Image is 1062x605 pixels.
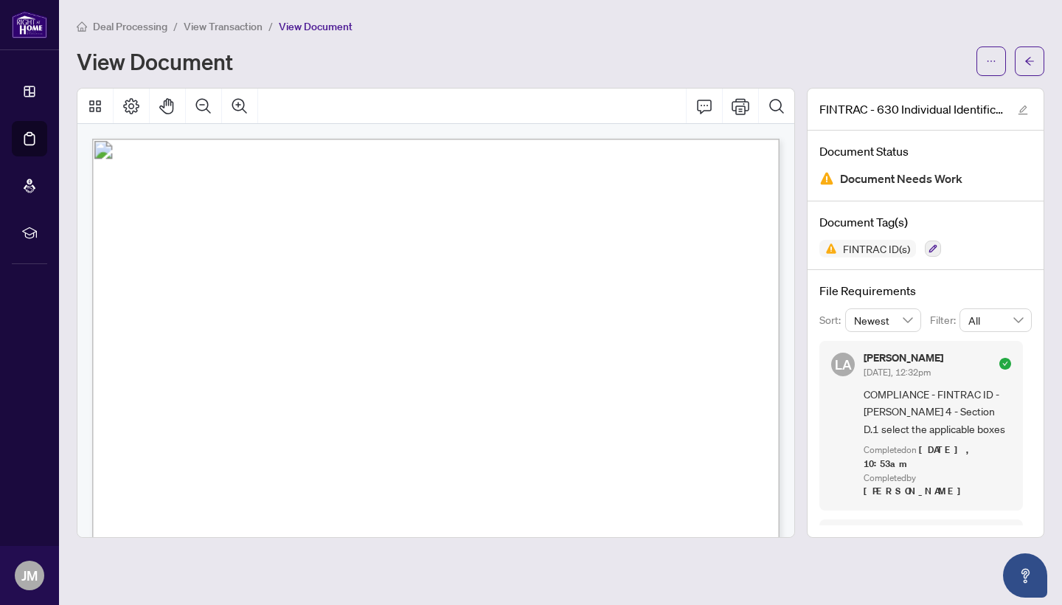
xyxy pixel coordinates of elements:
[819,100,1004,118] span: FINTRAC - 630 Individual Identification Record B - PropTx-OREA_[DATE] 14_13_20.pdf
[77,21,87,32] span: home
[819,312,845,328] p: Sort:
[1003,553,1047,598] button: Open asap
[864,485,969,497] span: [PERSON_NAME]
[819,213,1032,231] h4: Document Tag(s)
[279,20,353,33] span: View Document
[77,49,233,73] h1: View Document
[819,171,834,186] img: Document Status
[819,142,1032,160] h4: Document Status
[854,309,913,331] span: Newest
[184,20,263,33] span: View Transaction
[21,565,38,586] span: JM
[986,56,996,66] span: ellipsis
[864,367,931,378] span: [DATE], 12:32pm
[840,169,962,189] span: Document Needs Work
[93,20,167,33] span: Deal Processing
[930,312,959,328] p: Filter:
[864,443,974,470] span: [DATE], 10:53am
[968,309,1023,331] span: All
[837,243,916,254] span: FINTRAC ID(s)
[864,386,1011,438] span: COMPLIANCE - FINTRAC ID - [PERSON_NAME] 4 - Section D.1 select the applicable boxes
[12,11,47,38] img: logo
[819,240,837,257] img: Status Icon
[173,18,178,35] li: /
[999,358,1011,370] span: check-circle
[835,354,852,375] span: LA
[1024,56,1035,66] span: arrow-left
[268,18,273,35] li: /
[864,443,1011,471] div: Completed on
[1018,105,1028,115] span: edit
[819,282,1032,300] h4: File Requirements
[864,353,943,363] h5: [PERSON_NAME]
[864,471,1011,499] div: Completed by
